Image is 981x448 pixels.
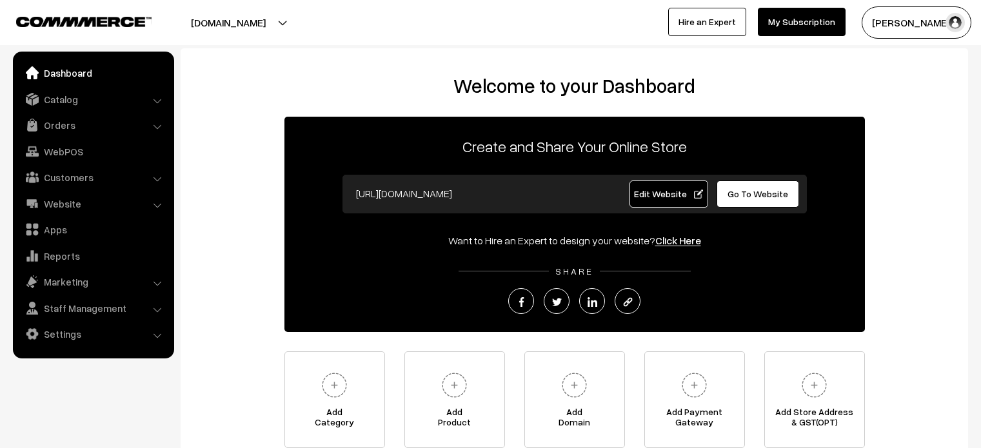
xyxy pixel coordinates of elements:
[16,244,170,268] a: Reports
[557,367,592,403] img: plus.svg
[16,61,170,84] a: Dashboard
[525,407,624,433] span: Add Domain
[16,140,170,163] a: WebPOS
[284,351,385,448] a: AddCategory
[317,367,352,403] img: plus.svg
[645,407,744,433] span: Add Payment Gateway
[16,166,170,189] a: Customers
[765,407,864,433] span: Add Store Address & GST(OPT)
[797,367,832,403] img: plus.svg
[728,188,788,199] span: Go To Website
[758,8,846,36] a: My Subscription
[437,367,472,403] img: plus.svg
[16,13,129,28] a: COMMMERCE
[16,113,170,137] a: Orders
[285,407,384,433] span: Add Category
[16,192,170,215] a: Website
[644,351,745,448] a: Add PaymentGateway
[284,135,865,158] p: Create and Share Your Online Store
[16,88,170,111] a: Catalog
[524,351,625,448] a: AddDomain
[16,270,170,293] a: Marketing
[193,74,955,97] h2: Welcome to your Dashboard
[862,6,971,39] button: [PERSON_NAME]
[284,233,865,248] div: Want to Hire an Expert to design your website?
[16,218,170,241] a: Apps
[717,180,800,208] a: Go To Website
[668,8,746,36] a: Hire an Expert
[634,188,703,199] span: Edit Website
[677,367,712,403] img: plus.svg
[405,407,504,433] span: Add Product
[16,322,170,346] a: Settings
[655,234,701,247] a: Click Here
[549,266,600,277] span: SHARE
[629,180,708,208] a: Edit Website
[16,297,170,320] a: Staff Management
[146,6,311,39] button: [DOMAIN_NAME]
[946,13,965,32] img: user
[16,17,152,26] img: COMMMERCE
[764,351,865,448] a: Add Store Address& GST(OPT)
[404,351,505,448] a: AddProduct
